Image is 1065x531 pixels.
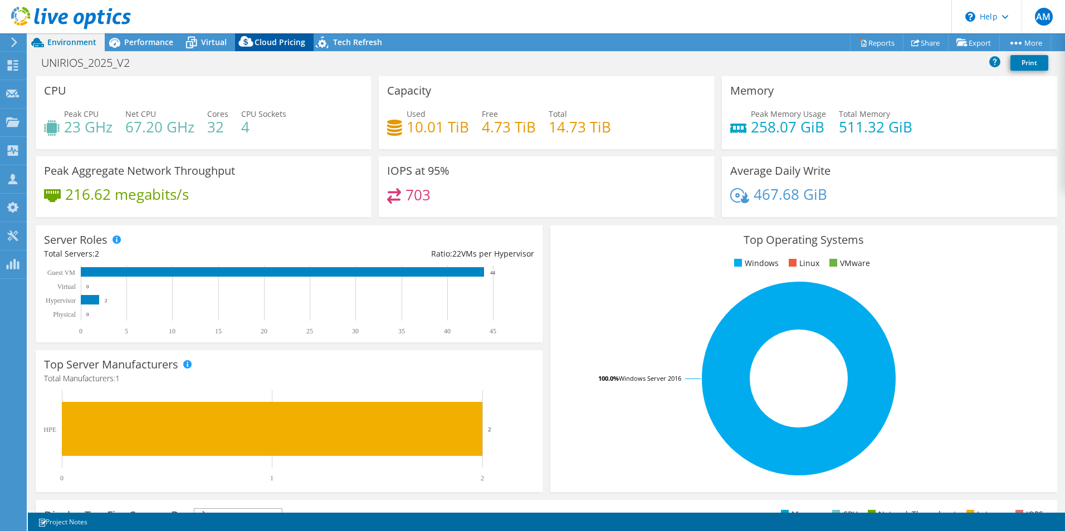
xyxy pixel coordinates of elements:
li: CPU [829,508,858,520]
span: 1 [115,373,120,383]
h4: 23 GHz [64,121,113,133]
div: Total Servers: [44,248,289,260]
h3: IOPS at 95% [387,165,450,177]
span: Performance [124,37,173,47]
div: Ratio: VMs per Hypervisor [289,248,534,260]
li: Windows [731,257,779,269]
text: 2 [488,426,491,432]
h3: Top Operating Systems [559,234,1049,246]
a: More [999,34,1051,51]
a: Reports [850,34,903,51]
h4: 4.73 TiB [482,121,536,133]
h3: Server Roles [44,234,108,246]
span: Free [482,109,498,119]
text: 1 [270,474,273,482]
h4: 216.62 megabits/s [65,188,189,200]
a: Project Notes [30,515,95,529]
text: 0 [86,312,89,317]
tspan: Windows Server 2016 [619,374,681,382]
text: 10 [169,327,175,335]
h3: Top Server Manufacturers [44,358,178,371]
span: AM [1035,8,1053,26]
span: IOPS [194,509,282,522]
h3: CPU [44,85,66,97]
h3: Peak Aggregate Network Throughput [44,165,235,177]
h3: Average Daily Write [730,165,830,177]
text: 0 [79,327,82,335]
li: IOPS [1013,508,1043,520]
li: VMware [827,257,870,269]
a: Export [948,34,1000,51]
li: Linux [786,257,819,269]
text: 0 [60,474,63,482]
span: Cores [207,109,228,119]
text: HPE [43,426,56,434]
text: 2 [105,298,108,303]
a: Share [903,34,949,51]
text: 5 [125,327,128,335]
span: Used [407,109,426,119]
h4: 703 [406,189,431,201]
h4: 10.01 TiB [407,121,469,133]
h4: Total Manufacturers: [44,372,534,385]
h3: Capacity [387,85,431,97]
text: 40 [444,327,451,335]
svg: \n [965,12,975,22]
h4: 4 [241,121,286,133]
span: Peak Memory Usage [751,109,826,119]
text: 44 [490,270,496,276]
h4: 32 [207,121,228,133]
span: Virtual [201,37,227,47]
span: Total [549,109,567,119]
h4: 14.73 TiB [549,121,611,133]
span: Net CPU [125,109,156,119]
span: 22 [452,248,461,259]
text: 45 [490,327,496,335]
span: CPU Sockets [241,109,286,119]
text: 15 [215,327,222,335]
text: 20 [261,327,267,335]
h4: 258.07 GiB [751,121,826,133]
text: Virtual [57,283,76,291]
li: Network Throughput [865,508,956,520]
h3: Memory [730,85,774,97]
span: Total Memory [839,109,890,119]
text: 35 [398,327,405,335]
text: 2 [481,474,484,482]
h4: 511.32 GiB [839,121,912,133]
span: Tech Refresh [333,37,382,47]
li: Memory [778,508,822,520]
text: Physical [53,311,76,318]
h4: 467.68 GiB [754,188,827,200]
h1: UNIRIOS_2025_V2 [36,57,147,69]
span: Cloud Pricing [255,37,305,47]
text: Hypervisor [46,297,76,304]
text: Guest VM [47,269,75,277]
span: Peak CPU [64,109,99,119]
h4: 67.20 GHz [125,121,194,133]
span: Environment [47,37,96,47]
text: 0 [86,284,89,289]
li: Latency [964,508,1005,520]
tspan: 100.0% [598,374,619,382]
text: 25 [306,327,313,335]
text: 30 [352,327,359,335]
a: Print [1010,55,1048,71]
span: 2 [95,248,99,259]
